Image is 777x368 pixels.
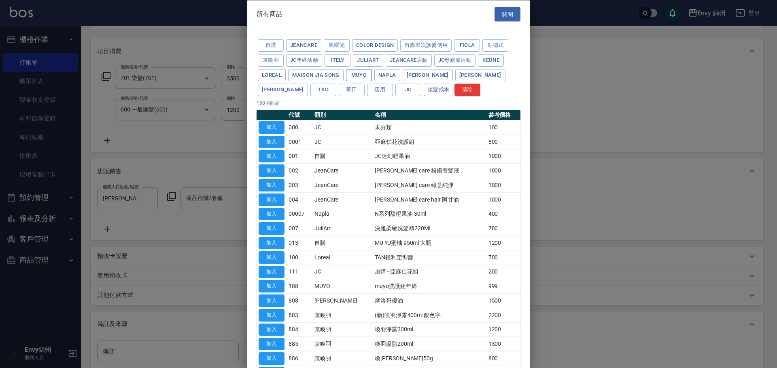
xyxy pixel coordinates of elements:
[259,251,284,263] button: 加入
[454,39,480,52] button: Fiola
[373,149,486,164] td: JC迷幻輕果油
[373,293,486,308] td: 摩洛哥優油
[367,84,393,96] button: 店用
[374,69,400,81] button: Napla
[310,84,336,96] button: TKO
[287,207,312,221] td: 00007
[352,39,398,52] button: color design
[287,265,312,279] td: 111
[287,192,312,207] td: 004
[325,54,350,66] button: ITELY
[386,54,432,66] button: JeanCare店販
[403,69,453,81] button: [PERSON_NAME]
[312,265,373,279] td: JC
[486,250,520,265] td: 700
[486,192,520,207] td: 1000
[259,338,284,350] button: 加入
[288,69,344,81] button: Maison Jia Song
[373,351,486,366] td: 喚[PERSON_NAME]50g
[287,135,312,149] td: 0001
[312,336,373,351] td: 京喚羽
[373,120,486,135] td: 未分類
[424,84,454,96] button: 接髮成本
[395,84,421,96] button: JC
[312,135,373,149] td: JC
[434,54,476,66] button: JC母親節活動
[486,120,520,135] td: 100
[373,322,486,337] td: 喚羽淨露200ml
[373,236,486,250] td: MU YU蜜柚 950ml 大瓶
[287,120,312,135] td: 000
[312,322,373,337] td: 京喚羽
[287,236,312,250] td: 013
[486,149,520,164] td: 1000
[259,294,284,307] button: 加入
[287,351,312,366] td: 886
[346,69,372,81] button: MUYO
[312,279,373,293] td: MUYO
[373,163,486,178] td: [PERSON_NAME] care 粉鑽養髮液
[482,39,508,52] button: 哥德式
[259,150,284,162] button: 加入
[373,250,486,265] td: TAN銳利定型膠
[312,236,373,250] td: 自購
[287,293,312,308] td: 808
[312,293,373,308] td: [PERSON_NAME]
[486,110,520,120] th: 參考價格
[486,308,520,322] td: 2200
[257,10,282,18] span: 所有商品
[454,84,480,96] button: 清除
[486,336,520,351] td: 1300
[486,221,520,236] td: 780
[259,237,284,249] button: 加入
[312,351,373,366] td: 京喚羽
[287,178,312,192] td: 003
[486,178,520,192] td: 1000
[258,69,286,81] button: Loreal
[324,39,350,52] button: 黑曜光
[259,280,284,292] button: 加入
[486,322,520,337] td: 1200
[312,250,373,265] td: Loreal
[287,250,312,265] td: 100
[312,110,373,120] th: 類別
[312,192,373,207] td: JeanCare
[312,207,373,221] td: Napla
[495,6,520,21] button: 關閉
[312,120,373,135] td: JC
[312,149,373,164] td: 自購
[287,163,312,178] td: 002
[373,279,486,293] td: muyo洗護組年終
[373,178,486,192] td: [PERSON_NAME] care 綠意純淨
[486,236,520,250] td: 1200
[312,221,373,236] td: JuliArt
[287,149,312,164] td: 001
[312,308,373,322] td: 京喚羽
[400,39,452,52] button: 自購單次護髮使用
[259,121,284,134] button: 加入
[373,192,486,207] td: [PERSON_NAME] care hair 阿甘油
[373,265,486,279] td: 加購 - 亞麻仁花組
[373,135,486,149] td: 亞麻仁花洗護組
[486,279,520,293] td: 999
[259,352,284,365] button: 加入
[287,221,312,236] td: 007
[486,351,520,366] td: 800
[287,279,312,293] td: 188
[339,84,365,96] button: 華田
[373,110,486,120] th: 名稱
[259,265,284,278] button: 加入
[287,110,312,120] th: 代號
[258,39,284,52] button: 自購
[258,84,308,96] button: [PERSON_NAME]
[373,207,486,221] td: N系列甜橙果油 30ml
[478,54,504,66] button: KEUNE
[486,265,520,279] td: 200
[353,54,383,66] button: JuliArt
[312,163,373,178] td: JeanCare
[287,308,312,322] td: 883
[287,336,312,351] td: 885
[486,207,520,221] td: 400
[312,178,373,192] td: JeanCare
[257,99,520,107] p: 158 項商品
